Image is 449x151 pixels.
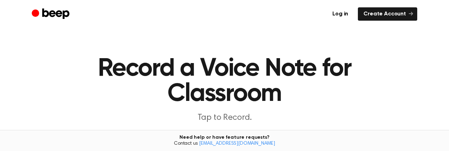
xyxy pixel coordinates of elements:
a: Log in [327,7,354,21]
span: Contact us [4,141,445,147]
p: Tap to Record. [90,112,359,124]
a: Create Account [358,7,417,21]
h1: Record a Voice Note for Classroom [75,56,374,107]
a: [EMAIL_ADDRESS][DOMAIN_NAME] [199,141,275,146]
a: Beep [32,7,71,21]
